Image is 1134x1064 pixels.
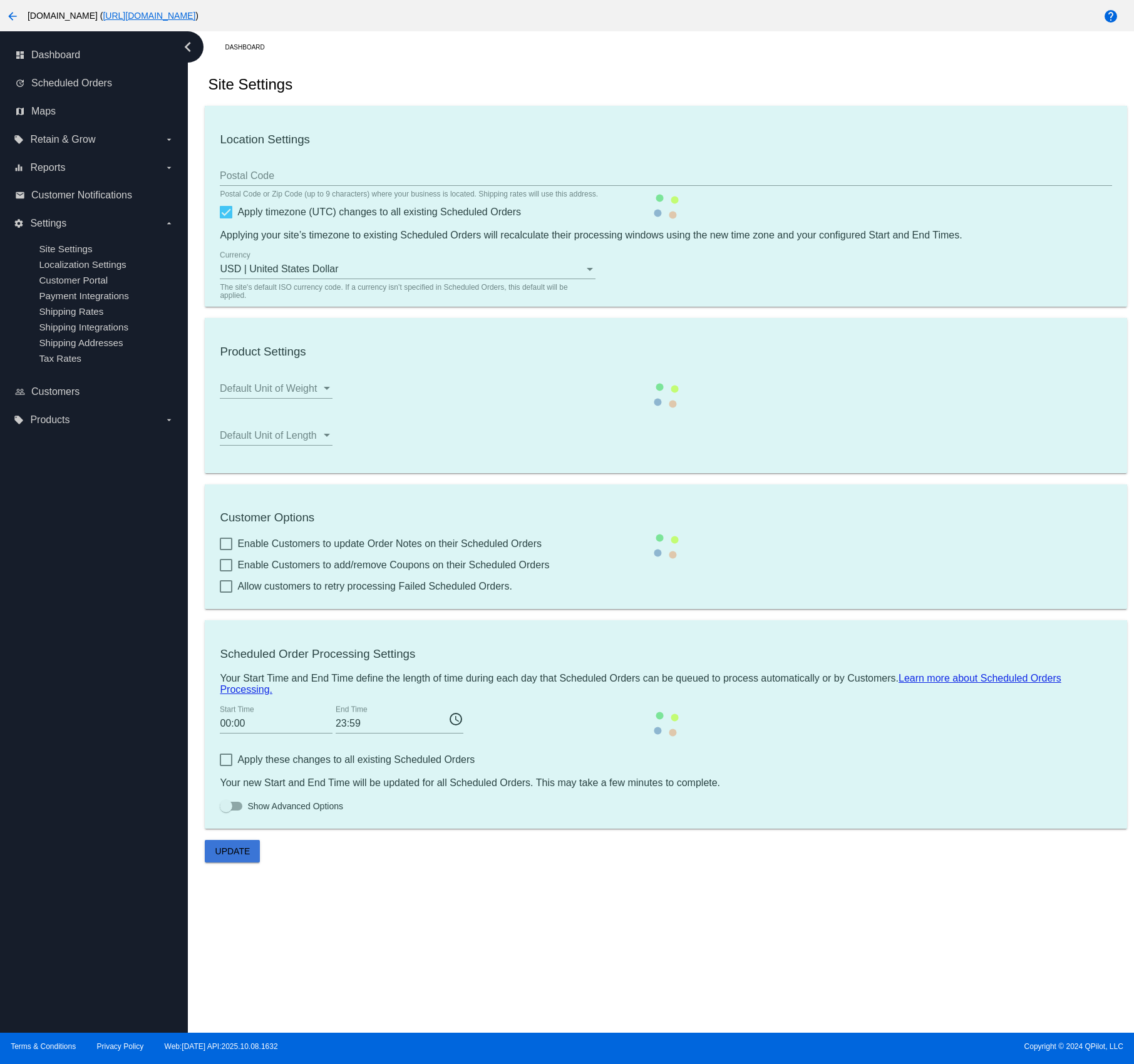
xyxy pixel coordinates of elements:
[15,78,25,88] i: update
[5,9,20,24] mat-icon: arrow_back
[31,386,80,397] span: Customers
[39,259,126,270] a: Localization Settings
[164,218,174,228] i: arrow_drop_down
[103,11,195,21] a: [URL][DOMAIN_NAME]
[164,163,174,173] i: arrow_drop_down
[164,415,174,425] i: arrow_drop_down
[39,290,129,301] a: Payment Integrations
[14,415,24,425] i: local_offer
[15,50,25,60] i: dashboard
[225,38,276,57] a: Dashboard
[31,78,112,89] span: Scheduled Orders
[39,353,81,364] a: Tax Rates
[164,135,174,145] i: arrow_drop_down
[30,218,66,229] span: Settings
[165,1042,278,1051] a: Web:[DATE] API:2025.10.08.1632
[15,101,174,121] a: map Maps
[39,243,92,254] a: Site Settings
[31,49,80,61] span: Dashboard
[178,37,198,57] i: chevron_left
[39,306,103,317] a: Shipping Rates
[15,190,25,200] i: email
[205,840,260,862] button: Update
[97,1042,144,1051] a: Privacy Policy
[30,134,95,145] span: Retain & Grow
[11,1042,76,1051] a: Terms & Conditions
[39,322,128,332] a: Shipping Integrations
[30,414,70,426] span: Products
[208,76,292,93] h2: Site Settings
[15,106,25,116] i: map
[31,106,56,117] span: Maps
[15,73,174,93] a: update Scheduled Orders
[15,45,174,65] a: dashboard Dashboard
[15,382,174,402] a: people_outline Customers
[30,162,65,173] span: Reports
[14,135,24,145] i: local_offer
[215,846,250,856] span: Update
[1103,9,1118,24] mat-icon: help
[28,11,198,21] span: [DOMAIN_NAME] ( )
[39,337,123,348] a: Shipping Addresses
[14,163,24,173] i: equalizer
[39,275,108,285] a: Customer Portal
[31,190,132,201] span: Customer Notifications
[15,387,25,397] i: people_outline
[578,1042,1123,1051] span: Copyright © 2024 QPilot, LLC
[14,218,24,228] i: settings
[15,185,174,205] a: email Customer Notifications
